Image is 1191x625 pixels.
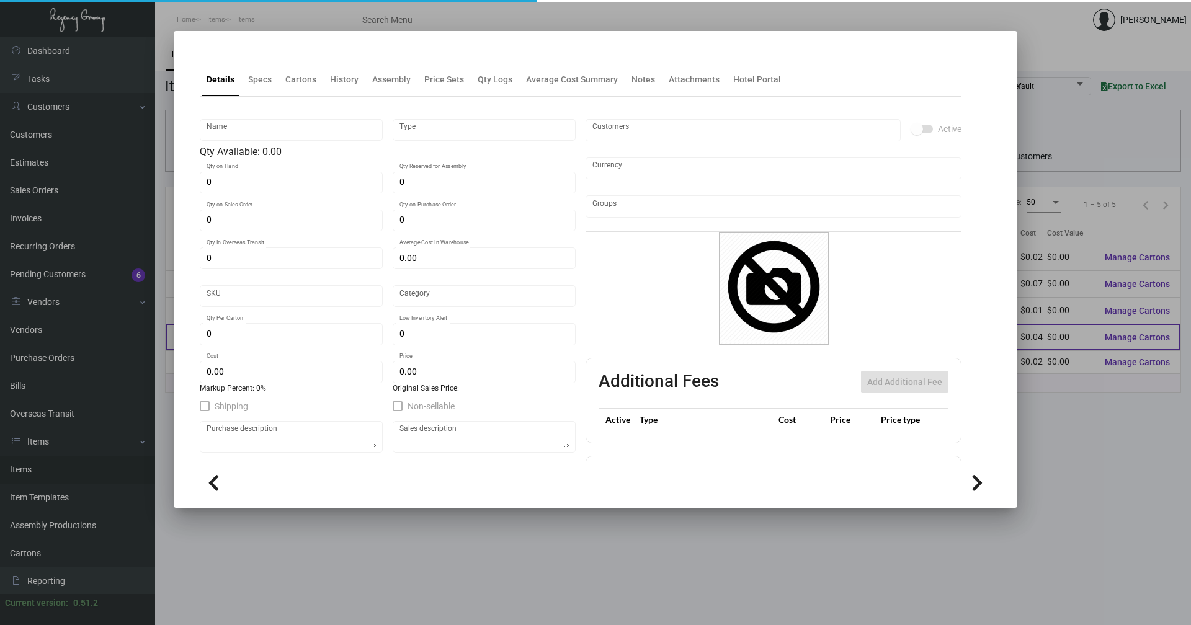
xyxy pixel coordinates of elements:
div: Cartons [285,73,316,86]
div: Qty Available: 0.00 [200,144,576,159]
div: Assembly [372,73,411,86]
div: 0.51.2 [73,596,98,609]
span: Non-sellable [408,399,455,414]
div: Specs [248,73,272,86]
div: Average Cost Summary [526,73,618,86]
div: Qty Logs [478,73,512,86]
div: Hotel Portal [733,73,781,86]
div: Details [207,73,234,86]
span: Add Additional Fee [867,377,942,387]
h2: Additional Fees [599,371,719,393]
div: Notes [631,73,655,86]
div: History [330,73,359,86]
span: Shipping [215,399,248,414]
th: Active [599,409,637,430]
button: Add Additional Fee [861,371,948,393]
th: Type [636,409,775,430]
div: Current version: [5,596,68,609]
th: Price type [878,409,934,430]
th: Cost [775,409,826,430]
span: Active [938,122,961,136]
input: Add new.. [592,202,955,211]
input: Add new.. [592,125,894,135]
th: Price [827,409,878,430]
div: Price Sets [424,73,464,86]
div: Attachments [669,73,720,86]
